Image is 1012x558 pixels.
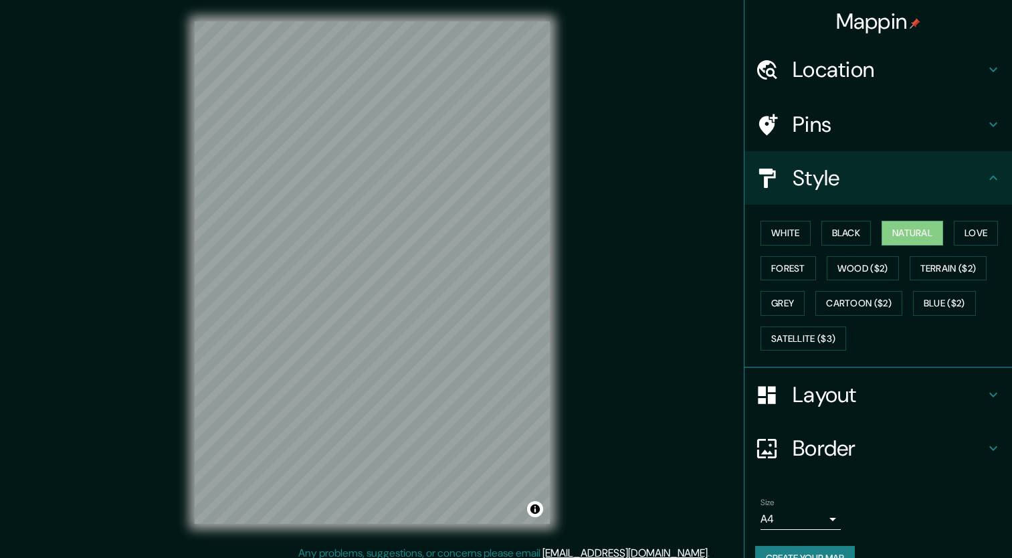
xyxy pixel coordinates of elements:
h4: Style [793,165,985,191]
div: A4 [761,508,841,530]
button: White [761,221,811,246]
h4: Pins [793,111,985,138]
button: Forest [761,256,816,281]
button: Love [954,221,998,246]
button: Satellite ($3) [761,327,846,351]
button: Terrain ($2) [910,256,987,281]
h4: Mappin [836,8,921,35]
button: Blue ($2) [913,291,976,316]
button: Toggle attribution [527,501,543,517]
label: Size [761,497,775,508]
button: Grey [761,291,805,316]
div: Layout [744,368,1012,422]
h4: Border [793,435,985,462]
button: Wood ($2) [827,256,899,281]
div: Style [744,151,1012,205]
div: Location [744,43,1012,96]
h4: Location [793,56,985,83]
iframe: Help widget launcher [893,506,997,543]
button: Black [821,221,872,246]
button: Natural [882,221,943,246]
canvas: Map [195,21,550,524]
div: Border [744,422,1012,475]
h4: Layout [793,381,985,408]
button: Cartoon ($2) [815,291,902,316]
div: Pins [744,98,1012,151]
img: pin-icon.png [910,18,920,29]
